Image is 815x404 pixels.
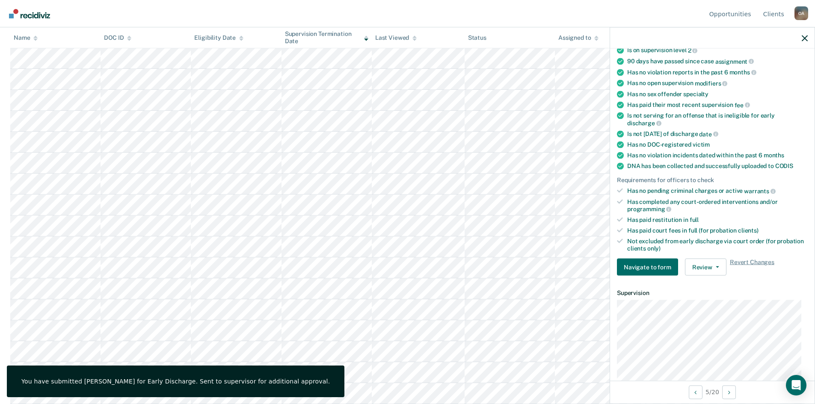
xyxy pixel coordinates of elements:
div: Open Intercom Messenger [786,375,806,395]
div: Has no open supervision [627,80,808,87]
span: months [729,69,756,76]
button: Profile dropdown button [794,6,808,20]
div: You have submitted [PERSON_NAME] for Early Discharge. Sent to supervisor for additional approval. [21,377,330,385]
div: DNA has been collected and successfully uploaded to [627,162,808,170]
div: Has paid restitution in [627,216,808,224]
span: victim [693,141,710,148]
span: full [690,216,699,223]
span: programming [627,206,671,212]
div: 5 / 20 [610,380,815,403]
div: Has paid court fees in full (for probation [627,227,808,234]
div: Last Viewed [375,34,417,41]
div: Name [14,34,38,41]
div: Has no DOC-registered [627,141,808,148]
span: months [764,152,784,159]
span: modifiers [695,80,728,86]
div: Is not serving for an offense that is ineligible for early [627,112,808,127]
div: Has paid their most recent supervision [627,101,808,109]
div: Has completed any court-ordered interventions and/or [627,198,808,212]
span: 2 [688,47,698,54]
button: Previous Opportunity [689,385,702,399]
span: date [699,130,718,137]
button: Next Opportunity [722,385,736,399]
span: discharge [627,119,661,126]
div: Supervision Termination Date [285,30,368,45]
a: Navigate to form link [617,259,682,276]
span: Revert Changes [730,259,774,276]
div: Eligibility Date [194,34,243,41]
div: DOC ID [104,34,131,41]
div: O A [794,6,808,20]
div: Not excluded from early discharge via court order (for probation clients [627,237,808,252]
div: Has no violation incidents dated within the past 6 [627,152,808,159]
dt: Supervision [617,289,808,297]
div: Has no pending criminal charges or active [627,187,808,195]
span: CODIS [775,162,793,169]
img: Recidiviz [9,9,50,18]
span: specialty [683,90,708,97]
button: Review [685,259,726,276]
div: Status [468,34,486,41]
span: clients) [738,227,759,233]
div: Has no sex offender [627,90,808,97]
span: assignment [715,58,754,65]
span: fee [735,101,750,108]
div: Has no violation reports in the past 6 [627,68,808,76]
div: Is on supervision level [627,47,808,54]
button: Navigate to form [617,259,678,276]
span: warrants [744,187,776,194]
div: 90 days have passed since case [627,57,808,65]
div: Is not [DATE] of discharge [627,130,808,138]
span: only) [647,245,661,251]
div: Requirements for officers to check [617,177,808,184]
div: Assigned to [558,34,599,41]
